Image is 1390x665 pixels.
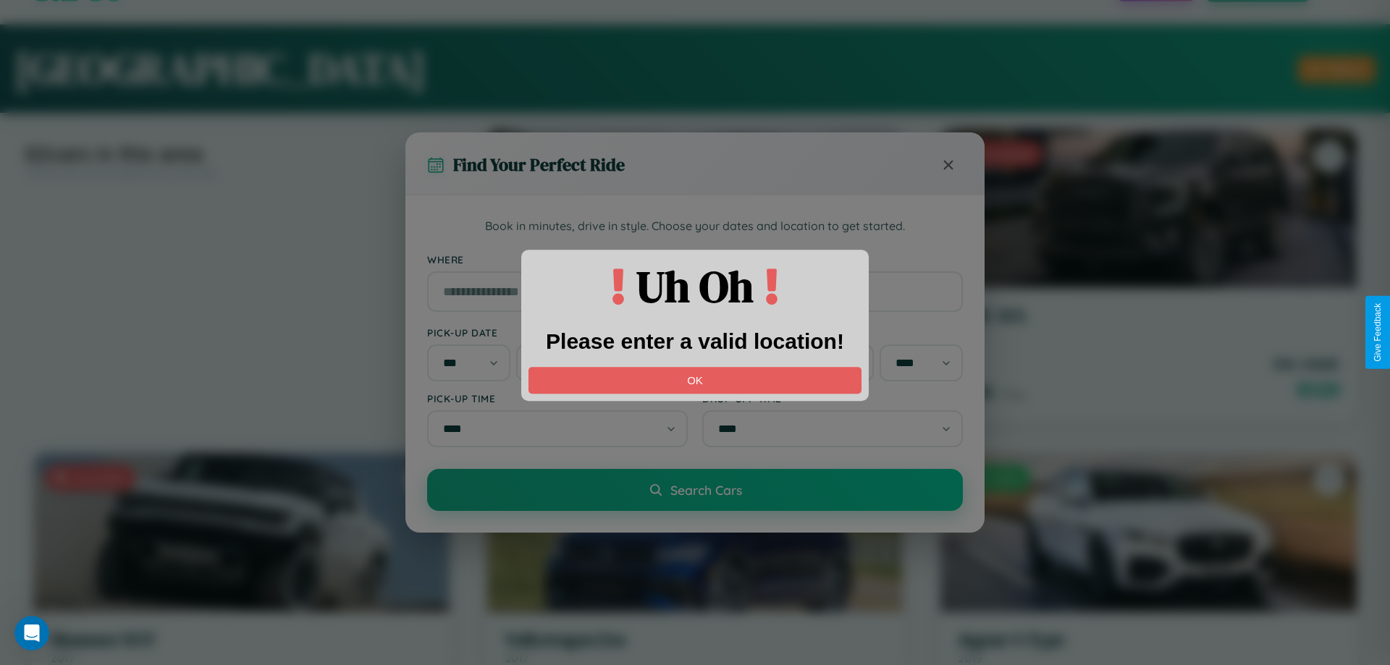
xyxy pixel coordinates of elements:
[702,392,963,404] label: Drop-off Time
[427,253,963,266] label: Where
[427,217,963,236] p: Book in minutes, drive in style. Choose your dates and location to get started.
[427,326,688,339] label: Pick-up Date
[427,392,688,404] label: Pick-up Time
[670,482,742,498] span: Search Cars
[702,326,963,339] label: Drop-off Date
[453,153,625,177] h3: Find Your Perfect Ride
